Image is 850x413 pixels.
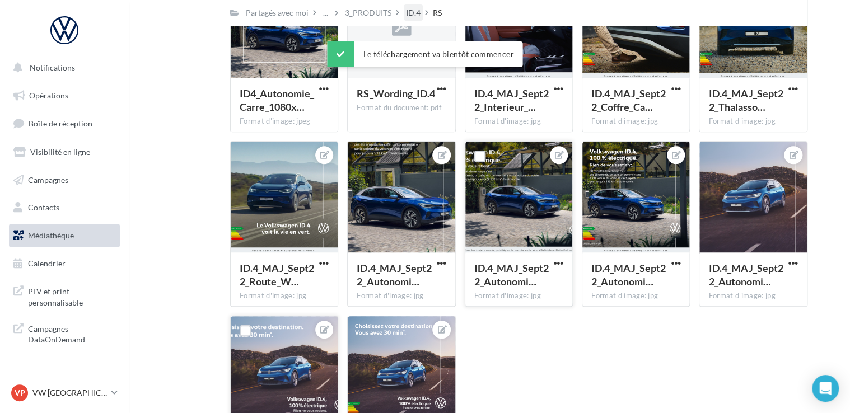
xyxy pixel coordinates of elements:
a: Boîte de réception [7,111,122,135]
span: ID.4_MAJ_Sept22_Interieur_Carre [474,87,549,113]
div: Format d'image: jpg [591,291,680,301]
a: Contacts [7,196,122,219]
button: Notifications [7,56,118,79]
span: RS_Wording_ID.4 [357,87,435,100]
div: Format du document: pdf [357,103,446,113]
p: VW [GEOGRAPHIC_DATA] 13 [32,387,107,398]
span: Notifications [30,63,75,72]
span: Médiathèque [28,231,74,240]
div: Format d'image: jpg [708,116,797,126]
span: Opérations [29,91,68,100]
span: ID.4_MAJ_Sept22_Coffre_Carre [591,87,666,113]
span: Campagnes [28,175,68,184]
span: Visibilité en ligne [30,147,90,157]
a: Opérations [7,84,122,107]
a: Calendrier [7,252,122,275]
a: Visibilité en ligne [7,140,122,164]
div: RS [433,7,442,18]
div: Partagés avec moi [246,7,309,18]
span: ID4_Autonomie_Carre_1080x1080 [240,87,314,113]
a: Campagnes DataOnDemand [7,317,122,350]
div: ... [321,5,330,21]
div: Format d'image: jpg [708,291,797,301]
span: Campagnes DataOnDemand [28,321,115,345]
span: Boîte de réception [29,119,92,128]
span: PLV et print personnalisable [28,284,115,308]
span: ID.4_MAJ_Sept22_Thalasso_Carre [708,87,783,113]
span: ID.4_MAJ_Sept22_Autonomie2_GMB [474,262,549,288]
span: Contacts [28,203,59,212]
span: Calendrier [28,259,66,268]
span: ID.4_MAJ_Sept22_Autonomie2_Carre [591,262,666,288]
div: Format d'image: jpg [357,291,446,301]
span: VP [15,387,25,398]
div: Format d'image: jpg [591,116,680,126]
a: PLV et print personnalisable [7,279,122,312]
div: Format d'image: jpg [240,291,329,301]
span: ID.4_MAJ_Sept22_Autonomie2_STORY [357,262,431,288]
div: Format d'image: jpg [474,291,563,301]
div: Format d'image: jpeg [240,116,329,126]
a: VP VW [GEOGRAPHIC_DATA] 13 [9,382,120,403]
div: Format d'image: jpg [474,116,563,126]
a: Médiathèque [7,224,122,247]
div: 3_PRODUITS [345,7,391,18]
span: ID.4_MAJ_Sept22_Autonomie_Story [708,262,783,288]
div: ID.4 [406,7,421,18]
a: Campagnes [7,168,122,192]
div: Open Intercom Messenger [812,375,839,402]
div: Le téléchargement va bientôt commencer [327,41,522,67]
span: ID.4_MAJ_Sept22_Route_WTZ_carre [240,262,314,288]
